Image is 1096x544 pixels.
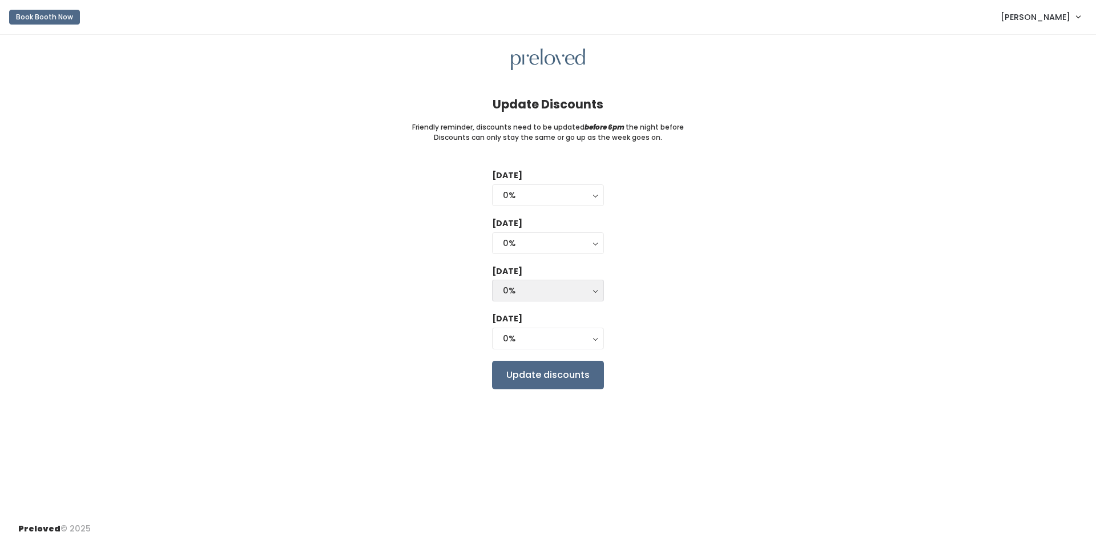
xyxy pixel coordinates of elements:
[412,122,684,132] small: Friendly reminder, discounts need to be updated the night before
[503,332,593,345] div: 0%
[503,284,593,297] div: 0%
[585,122,624,132] i: before 6pm
[492,361,604,389] input: Update discounts
[18,523,61,534] span: Preloved
[503,237,593,249] div: 0%
[492,184,604,206] button: 0%
[492,265,522,277] label: [DATE]
[492,280,604,301] button: 0%
[492,170,522,182] label: [DATE]
[503,189,593,202] div: 0%
[434,132,662,143] small: Discounts can only stay the same or go up as the week goes on.
[492,217,522,229] label: [DATE]
[9,10,80,25] button: Book Booth Now
[492,313,522,325] label: [DATE]
[511,49,585,71] img: preloved logo
[9,5,80,30] a: Book Booth Now
[18,514,91,535] div: © 2025
[989,5,1091,29] a: [PERSON_NAME]
[493,98,603,111] h4: Update Discounts
[492,232,604,254] button: 0%
[492,328,604,349] button: 0%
